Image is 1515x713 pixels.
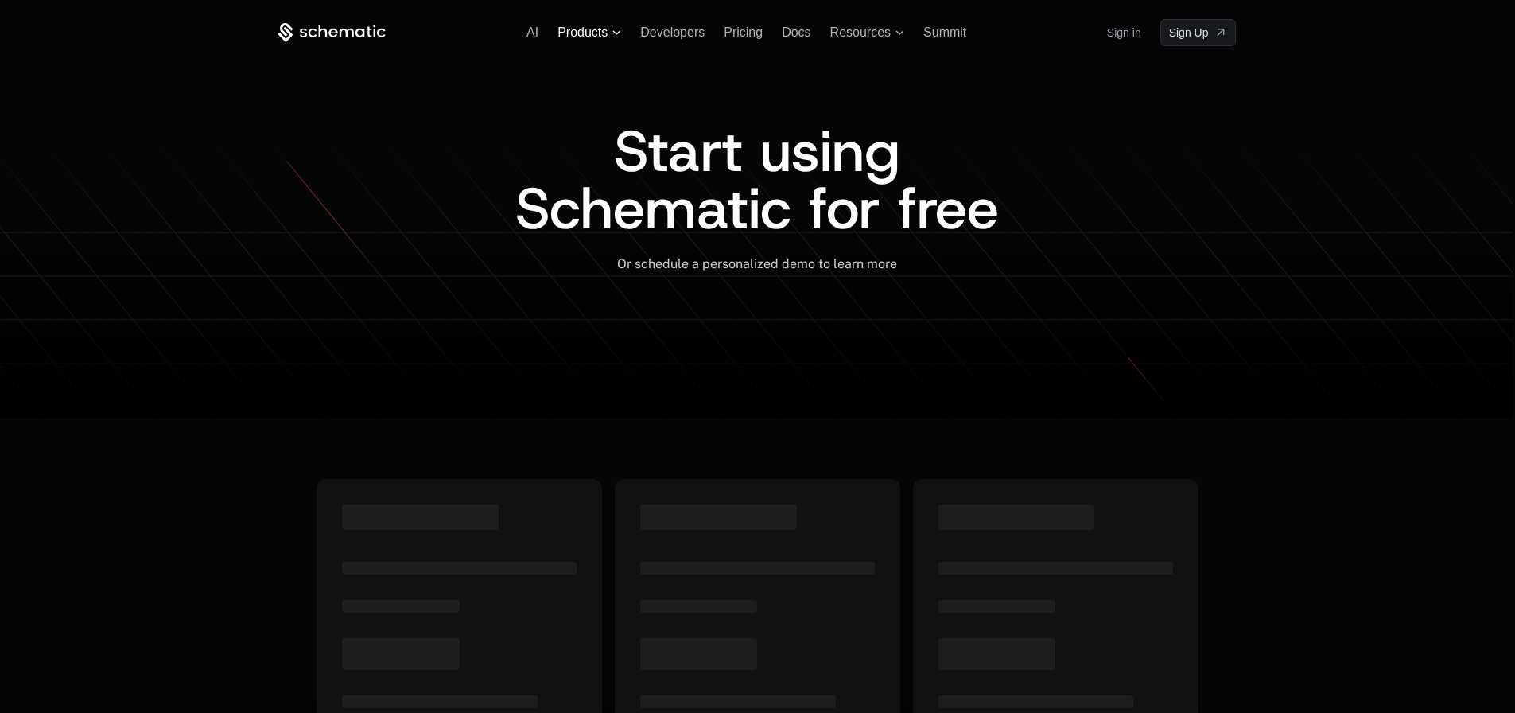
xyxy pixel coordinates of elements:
a: [object Object] [1160,19,1237,46]
a: Docs [782,25,810,39]
a: Pricing [724,25,763,39]
span: Resources [830,25,891,40]
span: Or schedule a personalized demo to learn more [617,256,897,271]
a: AI [526,25,538,39]
span: Start using Schematic for free [515,113,999,247]
a: Developers [640,25,705,39]
span: Sign Up [1169,25,1209,41]
a: Sign in [1107,20,1141,45]
span: Products [557,25,608,40]
a: Summit [923,25,966,39]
